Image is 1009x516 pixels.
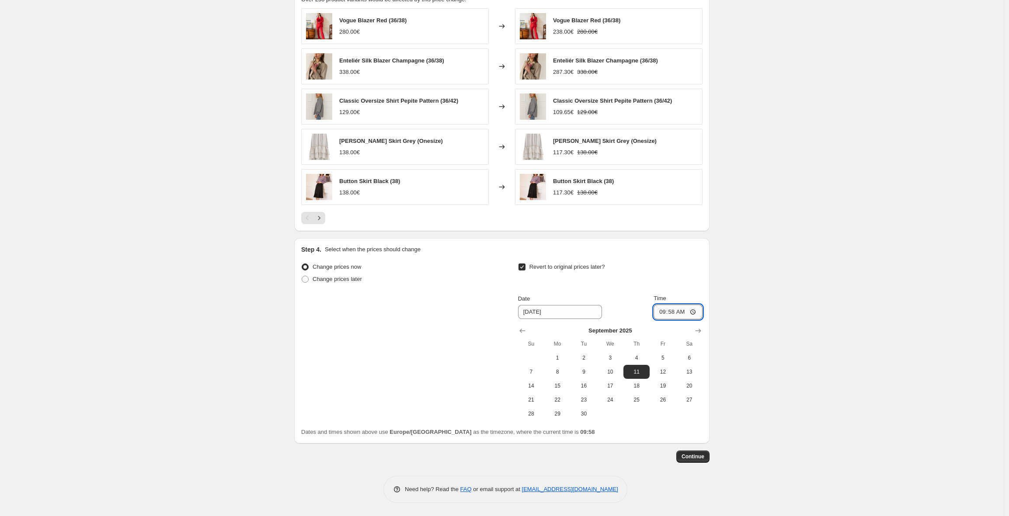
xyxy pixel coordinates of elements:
button: Thursday September 25 2025 [623,393,650,407]
button: Tuesday September 16 2025 [571,379,597,393]
span: 2 [574,354,593,361]
th: Wednesday [597,337,623,351]
span: 23 [574,396,593,403]
span: 9 [574,368,593,375]
input: 8/28/2025 [518,305,602,319]
button: Thursday September 18 2025 [623,379,650,393]
button: Show previous month, August 2025 [516,325,529,337]
button: Monday September 8 2025 [544,365,571,379]
span: 5 [653,354,672,361]
img: IMG_9029-her_1bfcc24f-0eb4-4e89-81f8-fde89dea5d97_80x.jpg [306,13,332,39]
span: Vogue Blazer Red (36/38) [339,17,407,24]
span: Su [522,340,541,347]
button: Saturday September 27 2025 [676,393,703,407]
span: 6 [680,354,699,361]
span: Need help? Read the [405,486,460,492]
span: 13 [680,368,699,375]
span: 21 [522,396,541,403]
span: 25 [627,396,646,403]
img: 15-scaled_80x.jpg [306,134,332,160]
img: IMG_9568-scaled_671c07f1-8e24-453a-acc5-710264cd3641_80x.jpg [520,94,546,120]
button: Next [313,212,325,224]
a: [EMAIL_ADDRESS][DOMAIN_NAME] [522,486,618,492]
strike: 138.00€ [577,148,598,157]
span: 20 [680,382,699,389]
div: 117.30€ [553,148,574,157]
div: 109.65€ [553,108,574,117]
span: 24 [601,396,620,403]
img: IMG_9568-scaled_671c07f1-8e24-453a-acc5-710264cd3641_80x.jpg [306,94,332,120]
span: 26 [653,396,672,403]
div: 280.00€ [339,28,360,36]
span: Date [518,295,530,302]
button: Tuesday September 9 2025 [571,365,597,379]
div: 117.30€ [553,188,574,197]
button: Tuesday September 30 2025 [571,407,597,421]
button: Monday September 29 2025 [544,407,571,421]
th: Friday [650,337,676,351]
span: 7 [522,368,541,375]
h2: Step 4. [301,245,321,254]
span: 19 [653,382,672,389]
span: Enteliér Silk Blazer Champagne (36/38) [339,57,444,64]
span: 16 [574,382,593,389]
span: 8 [548,368,567,375]
span: We [601,340,620,347]
span: Tu [574,340,593,347]
span: 4 [627,354,646,361]
button: Tuesday September 23 2025 [571,393,597,407]
div: 138.00€ [339,148,360,157]
span: Th [627,340,646,347]
th: Saturday [676,337,703,351]
b: Europe/[GEOGRAPHIC_DATA] [390,429,471,435]
span: Fr [653,340,672,347]
nav: Pagination [301,212,325,224]
span: [PERSON_NAME] Skirt Grey (Onesize) [339,138,443,144]
span: 22 [548,396,567,403]
span: [PERSON_NAME] Skirt Grey (Onesize) [553,138,657,144]
span: Button Skirt Black (38) [553,178,614,184]
th: Sunday [518,337,544,351]
span: 10 [601,368,620,375]
button: Wednesday September 10 2025 [597,365,623,379]
button: Sunday September 21 2025 [518,393,544,407]
button: Thursday September 11 2025 [623,365,650,379]
span: Change prices later [313,276,362,282]
span: Classic Oversize Shirt Pepite Pattern (36/42) [553,97,672,104]
span: Revert to original prices later? [529,263,605,270]
span: 1 [548,354,567,361]
span: Classic Oversize Shirt Pepite Pattern (36/42) [339,97,458,104]
th: Thursday [623,337,650,351]
button: Monday September 1 2025 [544,351,571,365]
button: Tuesday September 2 2025 [571,351,597,365]
button: Friday September 26 2025 [650,393,676,407]
strike: 280.00€ [577,28,598,36]
span: 27 [680,396,699,403]
img: IMG_7966-1_cb5a60ff-4cf9-4f04-a3af-5bb95d6bb660_80x.jpg [520,53,546,80]
button: Continue [676,450,710,463]
strike: 338.00€ [577,68,598,76]
span: Enteliér Silk Blazer Champagne (36/38) [553,57,658,64]
span: Change prices now [313,263,361,270]
span: Button Skirt Black (38) [339,178,400,184]
button: Sunday September 28 2025 [518,407,544,421]
button: Friday September 5 2025 [650,351,676,365]
button: Sunday September 14 2025 [518,379,544,393]
span: 29 [548,410,567,417]
span: 11 [627,368,646,375]
div: 338.00€ [339,68,360,76]
span: 18 [627,382,646,389]
button: Saturday September 6 2025 [676,351,703,365]
input: 12:00 [654,305,703,319]
p: Select when the prices should change [325,245,421,254]
span: Continue [682,453,704,460]
button: Friday September 19 2025 [650,379,676,393]
img: Attachment-1-23-scaled_80x.jpg [306,174,332,200]
img: IMG_9029-her_1bfcc24f-0eb4-4e89-81f8-fde89dea5d97_80x.jpg [520,13,546,39]
strike: 129.00€ [577,108,598,117]
span: 12 [653,368,672,375]
strike: 138.00€ [577,188,598,197]
div: 287.30€ [553,68,574,76]
img: IMG_7966-1_cb5a60ff-4cf9-4f04-a3af-5bb95d6bb660_80x.jpg [306,53,332,80]
div: 238.00€ [553,28,574,36]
